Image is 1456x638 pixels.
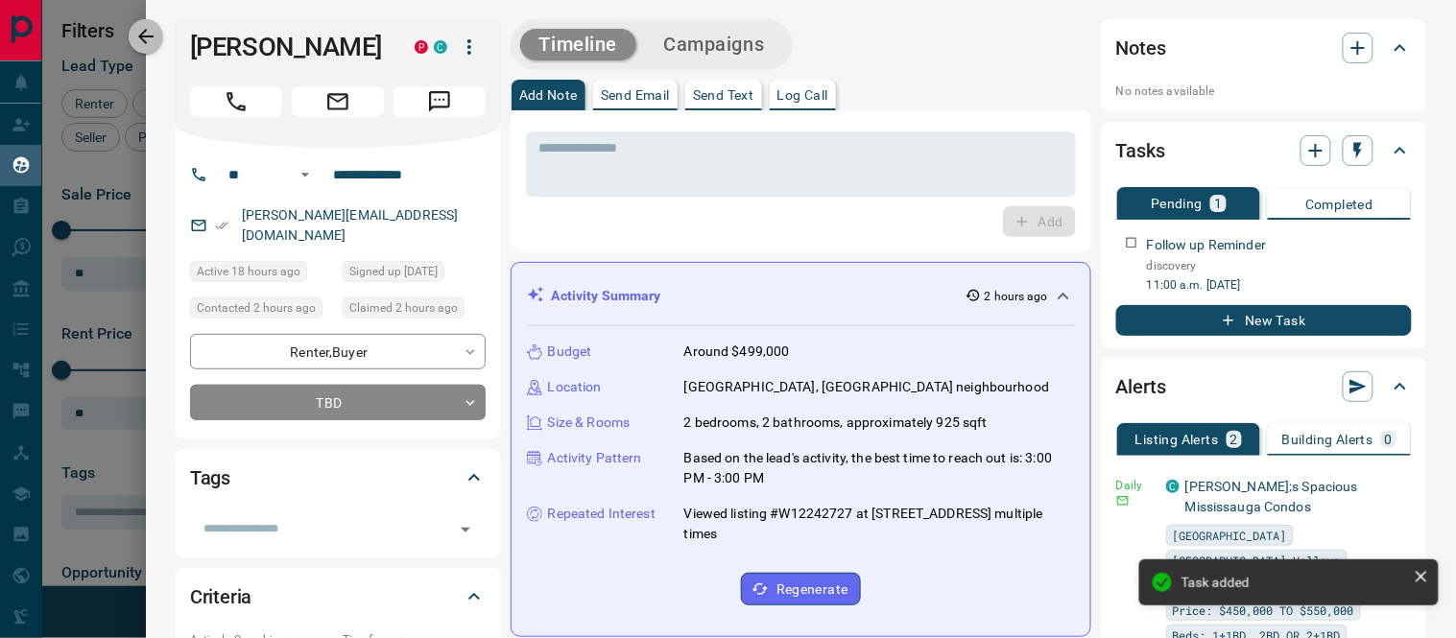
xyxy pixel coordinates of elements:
[1135,433,1219,446] p: Listing Alerts
[644,29,783,60] button: Campaigns
[190,385,486,420] div: TBD
[292,86,384,117] span: Email
[601,88,670,102] p: Send Email
[343,297,486,324] div: Sun Sep 14 2025
[1147,257,1412,274] p: discovery
[394,86,486,117] span: Message
[1116,83,1412,100] p: No notes available
[1116,135,1165,166] h2: Tasks
[1116,364,1412,410] div: Alerts
[190,261,333,288] div: Sat Sep 13 2025
[434,40,447,54] div: condos.ca
[190,297,333,324] div: Sun Sep 14 2025
[693,88,754,102] p: Send Text
[1151,197,1203,210] p: Pending
[548,377,602,397] p: Location
[242,207,459,243] a: [PERSON_NAME][EMAIL_ADDRESS][DOMAIN_NAME]
[1385,433,1393,446] p: 0
[684,413,988,433] p: 2 bedrooms, 2 bathrooms, approximately 925 sqft
[684,504,1075,544] p: Viewed listing #W12242727 at [STREET_ADDRESS] multiple times
[415,40,428,54] div: property.ca
[1147,276,1412,294] p: 11:00 a.m. [DATE]
[1182,575,1406,590] div: Task added
[1116,25,1412,71] div: Notes
[349,262,438,281] span: Signed up [DATE]
[1173,526,1287,545] span: [GEOGRAPHIC_DATA]
[452,516,479,543] button: Open
[741,573,861,605] button: Regenerate
[190,32,386,62] h1: [PERSON_NAME]
[349,298,458,318] span: Claimed 2 hours ago
[1185,479,1358,514] a: [PERSON_NAME];s Spacious Mississauga Condos
[1116,305,1412,336] button: New Task
[1166,480,1180,493] div: condos.ca
[1282,433,1373,446] p: Building Alerts
[1116,477,1155,494] p: Daily
[548,342,592,362] p: Budget
[985,288,1048,305] p: 2 hours ago
[1116,128,1412,174] div: Tasks
[294,163,317,186] button: Open
[197,262,300,281] span: Active 18 hours ago
[777,88,828,102] p: Log Call
[548,413,631,433] p: Size & Rooms
[684,377,1050,397] p: [GEOGRAPHIC_DATA], [GEOGRAPHIC_DATA] neighbourhood
[520,29,637,60] button: Timeline
[190,334,486,369] div: Renter , Buyer
[190,462,230,493] h2: Tags
[1116,33,1166,63] h2: Notes
[1147,235,1266,255] p: Follow up Reminder
[190,574,486,620] div: Criteria
[343,261,486,288] div: Wed Jul 01 2020
[190,455,486,501] div: Tags
[197,298,316,318] span: Contacted 2 hours ago
[1116,371,1166,402] h2: Alerts
[1230,433,1238,446] p: 2
[548,504,656,524] p: Repeated Interest
[215,219,228,232] svg: Email Verified
[684,342,790,362] p: Around $499,000
[190,86,282,117] span: Call
[190,581,252,612] h2: Criteria
[1214,197,1222,210] p: 1
[527,278,1075,314] div: Activity Summary2 hours ago
[1305,198,1373,211] p: Completed
[519,88,578,102] p: Add Note
[684,448,1075,488] p: Based on the lead's activity, the best time to reach out is: 3:00 PM - 3:00 PM
[1116,494,1130,508] svg: Email
[548,448,642,468] p: Activity Pattern
[1173,551,1341,570] span: [GEOGRAPHIC_DATA] Valleys
[552,286,661,306] p: Activity Summary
